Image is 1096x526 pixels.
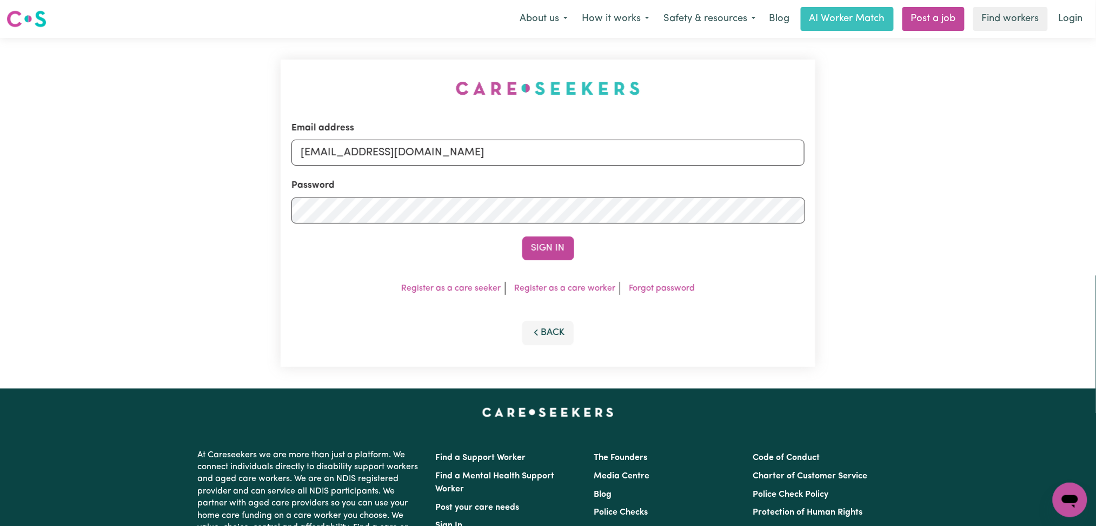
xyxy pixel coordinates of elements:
img: Careseekers logo [6,9,47,29]
a: Register as a care worker [514,284,615,293]
iframe: Button to launch messaging window [1053,483,1087,517]
a: Charter of Customer Service [753,472,867,481]
a: Police Check Policy [753,490,828,499]
button: Sign In [522,236,574,260]
label: Password [291,179,335,193]
a: Media Centre [594,472,650,481]
a: Blog [594,490,612,499]
a: Careseekers logo [6,6,47,31]
a: Protection of Human Rights [753,508,862,517]
button: About us [513,8,575,30]
a: AI Worker Match [801,7,894,31]
a: Police Checks [594,508,648,517]
a: Register as a care seeker [401,284,501,293]
a: Login [1052,7,1090,31]
a: Forgot password [629,284,695,293]
a: Find a Support Worker [436,453,526,462]
a: Post a job [902,7,965,31]
a: Blog [763,7,796,31]
button: How it works [575,8,656,30]
input: Email address [291,140,805,166]
a: Code of Conduct [753,453,820,462]
a: Post your care needs [436,503,520,512]
a: Find workers [973,7,1048,31]
a: The Founders [594,453,648,462]
button: Back [522,321,574,345]
a: Find a Mental Health Support Worker [436,472,555,494]
a: Careseekers home page [482,408,614,417]
button: Safety & resources [656,8,763,30]
label: Email address [291,121,354,135]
